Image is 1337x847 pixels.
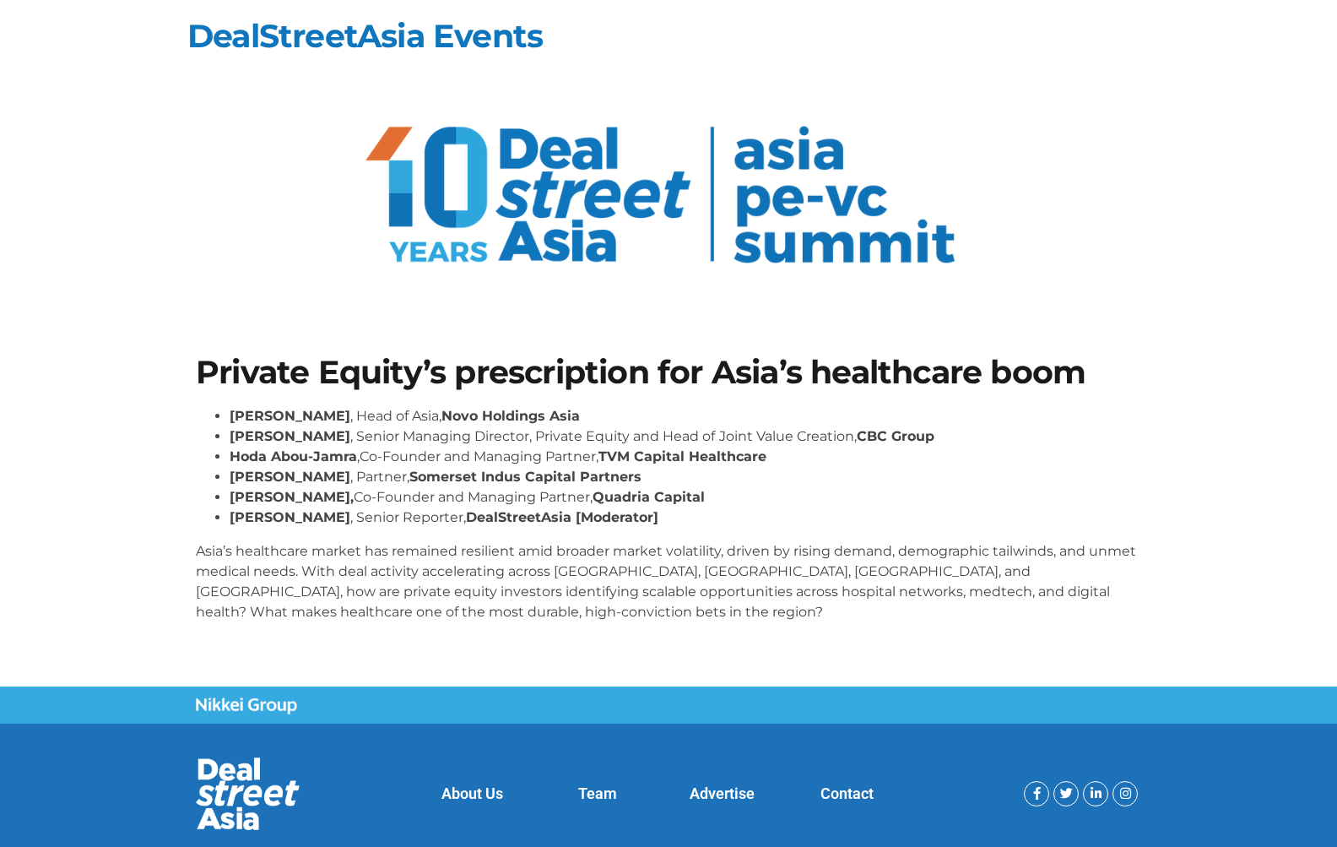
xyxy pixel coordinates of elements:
[230,448,357,464] strong: Hoda Abou-Jamra
[578,785,617,802] a: Team
[409,469,641,485] strong: Somerset Indus Capital Partners
[230,509,350,525] strong: [PERSON_NAME]
[230,406,1141,426] li: , Head of Asia,
[466,509,658,525] strong: DealStreetAsia [Moderator]
[230,508,1141,528] li: , Senior Reporter,
[196,698,297,714] img: Nikkei Group
[187,16,543,56] a: DealStreetAsia Events
[593,489,705,505] strong: Quadria Capital
[230,489,354,505] strong: [PERSON_NAME],
[820,785,874,802] a: Contact
[230,447,1141,467] li: ,Co-Founder and Managing Partner,
[441,408,580,424] strong: Novo Holdings Asia
[857,428,934,444] strong: CBC Group
[690,785,755,802] a: Advertise
[598,448,766,464] strong: TVM Capital Healthcare
[230,469,350,485] strong: [PERSON_NAME]
[196,356,1141,388] h1: Private Equity’s prescription for Asia’s healthcare boom
[441,785,503,802] a: About Us
[230,487,1141,508] li: Co-Founder and Managing Partner,
[230,426,1141,447] li: , Senior Managing Director, Private Equity and Head of Joint Value Creation,
[230,467,1141,487] li: , Partner,
[230,428,350,444] strong: [PERSON_NAME]
[196,541,1141,622] p: Asia’s healthcare market has remained resilient amid broader market volatility, driven by rising ...
[230,408,350,424] strong: [PERSON_NAME]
